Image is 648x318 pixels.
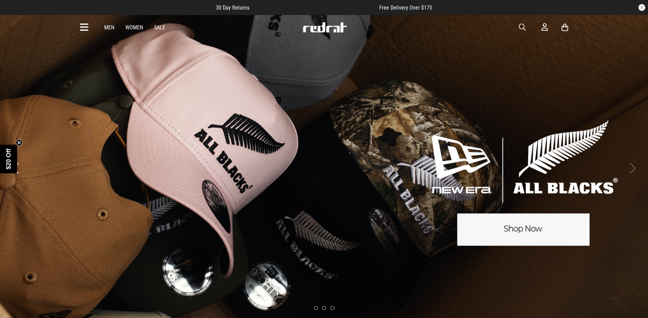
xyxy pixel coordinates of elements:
button: Open LiveChat chat widget [5,3,26,23]
img: Redrat logo [302,22,347,32]
a: Men [104,24,114,31]
iframe: Customer reviews powered by Trustpilot [263,4,366,11]
span: 30 Day Returns [216,4,249,11]
span: Free Delivery Over $175 [379,4,432,11]
button: Next slide [628,161,637,176]
a: Sale [154,24,165,31]
span: $20 Off [5,148,12,169]
a: Women [125,24,143,31]
button: Close teaser [16,139,23,146]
